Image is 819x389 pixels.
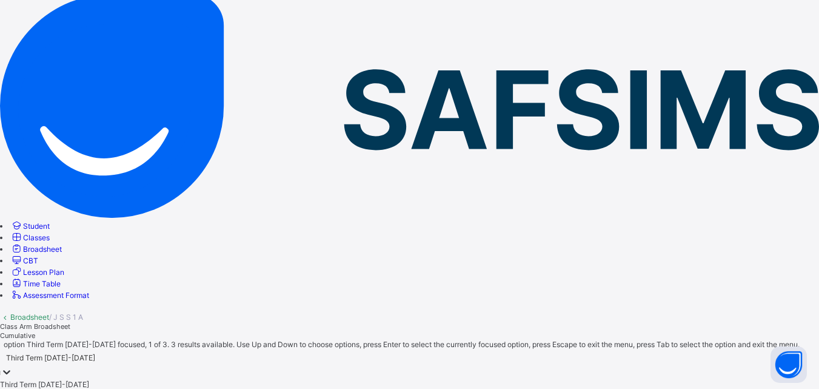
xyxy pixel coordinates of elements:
[23,268,64,277] span: Lesson Plan
[10,291,89,300] a: Assessment Format
[10,245,62,254] a: Broadsheet
[23,279,61,288] span: Time Table
[771,347,807,383] button: Open asap
[23,291,89,300] span: Assessment Format
[10,256,38,265] a: CBT
[2,340,800,349] span: option Third Term [DATE]-[DATE] focused, 1 of 3. 3 results available. Use Up and Down to choose o...
[10,279,61,288] a: Time Table
[10,268,64,277] a: Lesson Plan
[6,353,95,362] div: Third Term [DATE]-[DATE]
[23,233,50,242] span: Classes
[49,313,83,322] span: / J S S 1 A
[23,256,38,265] span: CBT
[10,233,50,242] a: Classes
[23,245,62,254] span: Broadsheet
[10,313,49,322] a: Broadsheet
[23,222,50,231] span: Student
[10,222,50,231] a: Student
